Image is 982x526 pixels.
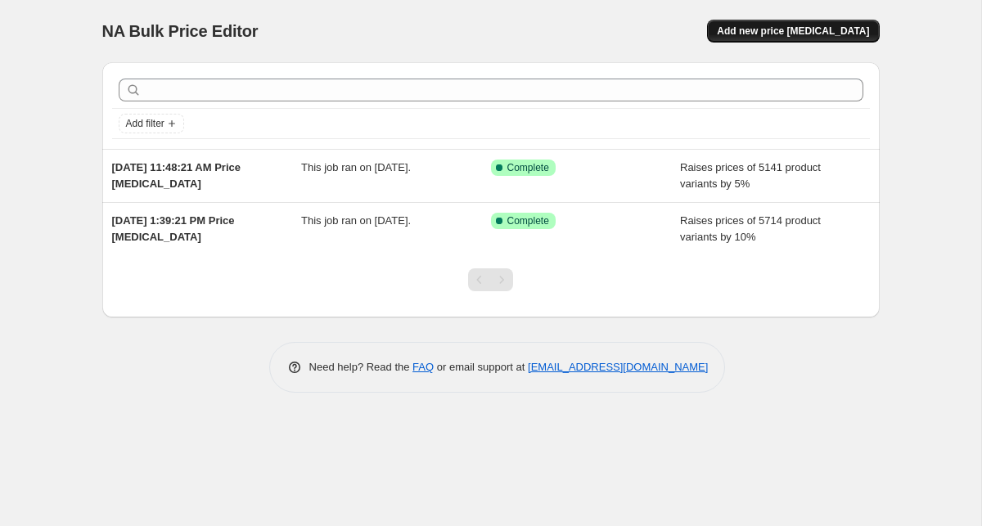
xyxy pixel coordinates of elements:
[126,117,164,130] span: Add filter
[119,114,184,133] button: Add filter
[468,268,513,291] nav: Pagination
[301,161,411,173] span: This job ran on [DATE].
[112,214,235,243] span: [DATE] 1:39:21 PM Price [MEDICAL_DATA]
[112,161,241,190] span: [DATE] 11:48:21 AM Price [MEDICAL_DATA]
[412,361,434,373] a: FAQ
[528,361,708,373] a: [EMAIL_ADDRESS][DOMAIN_NAME]
[507,161,549,174] span: Complete
[102,22,259,40] span: NA Bulk Price Editor
[707,20,879,43] button: Add new price [MEDICAL_DATA]
[680,214,821,243] span: Raises prices of 5714 product variants by 10%
[434,361,528,373] span: or email support at
[309,361,413,373] span: Need help? Read the
[301,214,411,227] span: This job ran on [DATE].
[717,25,869,38] span: Add new price [MEDICAL_DATA]
[507,214,549,227] span: Complete
[680,161,821,190] span: Raises prices of 5141 product variants by 5%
